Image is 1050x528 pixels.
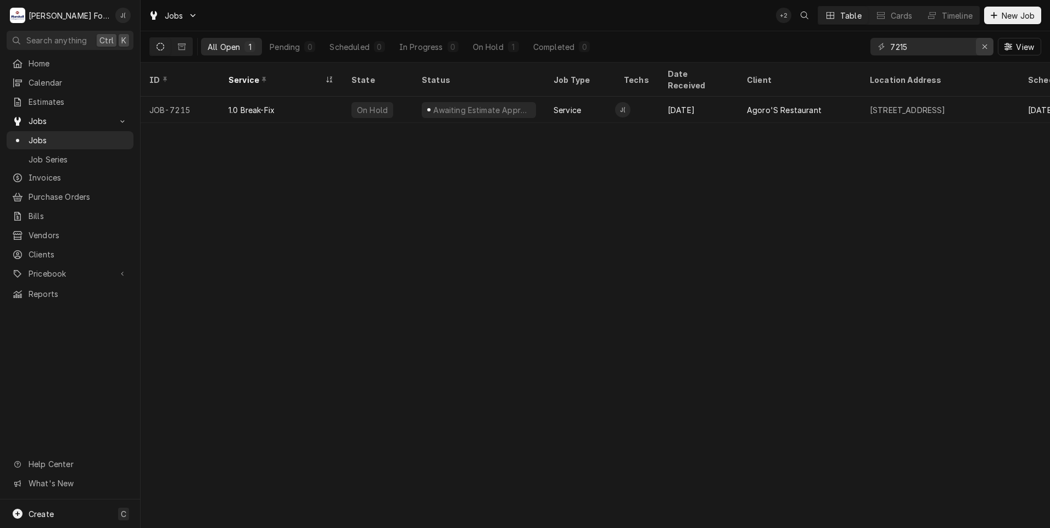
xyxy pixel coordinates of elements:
a: Bills [7,207,133,225]
div: J( [751,8,767,23]
span: Clients [29,249,128,260]
button: Open search [796,7,813,24]
button: New Job [984,7,1041,24]
button: Erase input [976,38,993,55]
span: Job Series [29,154,128,165]
span: Help Center [29,458,127,470]
div: Techs [624,74,650,86]
div: Client [747,74,850,86]
a: Clients [7,245,133,263]
div: On Hold [356,104,389,116]
div: M [10,8,25,23]
div: All Open [208,41,240,53]
span: Ctrl [99,35,114,46]
a: Calendar [7,74,133,92]
input: Keyword search [890,38,973,55]
div: Awaiting Estimate Approval [432,104,532,116]
div: Agoro'S Restaurant [747,104,822,116]
div: State [351,74,404,86]
a: Go to Pricebook [7,265,133,283]
span: Calendar [29,77,128,88]
span: View [1014,41,1036,53]
div: Location Address [870,74,1008,86]
span: Bills [29,210,128,222]
span: New Job [999,10,1037,21]
div: [PERSON_NAME] Food Equipment Service [29,10,109,21]
span: Vendors [29,229,128,241]
span: Jobs [29,115,111,127]
div: Job Type [554,74,606,86]
div: Cards [891,10,913,21]
div: Table [840,10,862,21]
div: 1.0 Break-Fix [228,104,275,116]
a: Jobs [7,131,133,149]
span: What's New [29,478,127,489]
div: Date Received [668,68,727,91]
span: Purchase Orders [29,191,128,203]
div: 0 [581,41,588,53]
a: Vendors [7,226,133,244]
button: Search anythingCtrlK [7,31,133,50]
a: Invoices [7,168,133,187]
div: Timeline [942,10,973,21]
div: Pending [270,41,300,53]
a: Go to Jobs [144,7,202,25]
a: Home [7,54,133,72]
a: Go to Jobs [7,112,133,130]
a: Reports [7,285,133,303]
div: JOB-7215 [141,97,220,123]
span: Search anything [26,35,87,46]
div: + 2 [776,8,791,23]
span: Create [29,509,54,519]
div: J( [115,8,131,23]
div: 1 [510,41,517,53]
a: Go to What's New [7,474,133,492]
span: K [121,35,126,46]
div: J( [615,102,630,117]
span: Invoices [29,172,128,183]
div: ID [149,74,209,86]
div: 0 [376,41,383,53]
a: Go to Help Center [7,455,133,473]
div: Jeff Debigare (109)'s Avatar [751,8,767,23]
button: View [998,38,1041,55]
div: Adam Testa's Avatar [764,8,779,23]
a: Estimates [7,93,133,111]
div: [STREET_ADDRESS] [870,104,946,116]
div: Scheduled [329,41,369,53]
div: 0 [450,41,456,53]
div: 0 [306,41,313,53]
span: Jobs [29,134,128,146]
span: C [121,508,126,520]
span: Estimates [29,96,128,108]
span: Home [29,58,128,69]
div: On Hold [473,41,504,53]
div: [DATE] [659,97,738,123]
div: James Lunney (128)'s Avatar [615,102,630,117]
div: Status [422,74,534,86]
div: Marshall Food Equipment Service's Avatar [10,8,25,23]
div: Jeff Debigare (109)'s Avatar [115,8,131,23]
div: Service [228,74,323,86]
span: Reports [29,288,128,300]
span: Pricebook [29,268,111,279]
div: 1 [247,41,253,53]
span: Jobs [165,10,183,21]
div: Service [554,104,581,116]
a: Purchase Orders [7,188,133,206]
div: Completed [533,41,574,53]
a: Job Series [7,150,133,168]
div: AT [764,8,779,23]
div: In Progress [399,41,443,53]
